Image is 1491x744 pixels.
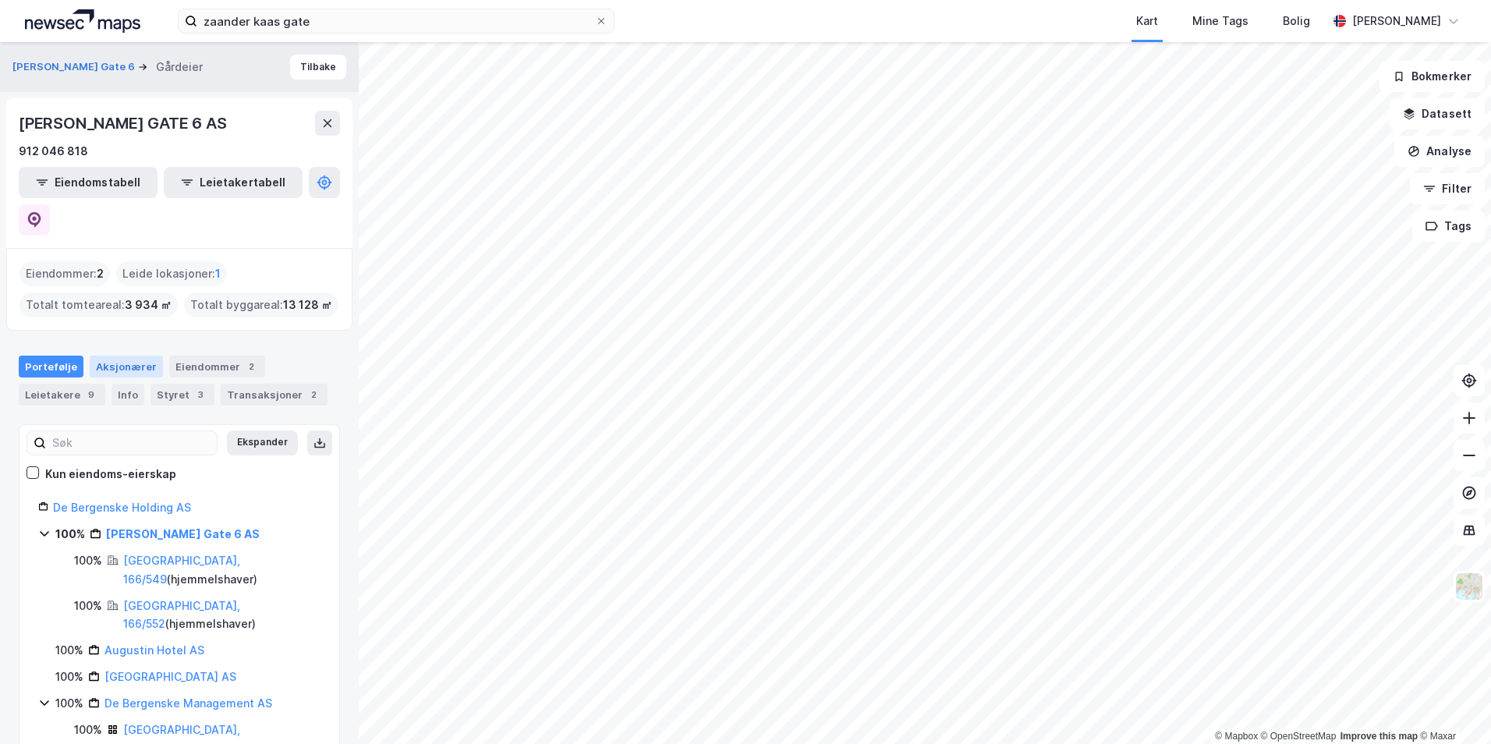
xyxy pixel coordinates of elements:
button: Leietakertabell [164,167,303,198]
a: Improve this map [1340,731,1418,742]
div: 100% [74,597,102,615]
div: 100% [55,641,83,660]
a: [GEOGRAPHIC_DATA] AS [104,670,236,683]
button: Datasett [1390,98,1485,129]
button: Tags [1412,211,1485,242]
div: Aksjonærer [90,356,163,377]
div: 2 [306,387,321,402]
a: De Bergenske Holding AS [53,501,191,514]
input: Søk [46,431,217,455]
div: Kart [1136,12,1158,30]
div: Eiendommer [169,356,265,377]
a: OpenStreetMap [1261,731,1337,742]
div: Bolig [1283,12,1310,30]
div: 100% [55,668,83,686]
div: Eiendommer : [19,261,110,286]
button: Ekspander [227,430,298,455]
span: 3 934 ㎡ [125,296,172,314]
div: Styret [151,384,214,406]
img: logo.a4113a55bc3d86da70a041830d287a7e.svg [25,9,140,33]
a: Mapbox [1215,731,1258,742]
div: 912 046 818 [19,142,88,161]
div: 100% [55,694,83,713]
img: Z [1454,572,1484,601]
button: Eiendomstabell [19,167,158,198]
iframe: Chat Widget [1413,669,1491,744]
div: Totalt tomteareal : [19,292,178,317]
div: 2 [243,359,259,374]
div: [PERSON_NAME] [1352,12,1441,30]
button: Bokmerker [1379,61,1485,92]
div: 100% [55,525,85,544]
div: 100% [74,551,102,570]
span: 13 128 ㎡ [283,296,332,314]
div: Kontrollprogram for chat [1413,669,1491,744]
div: Kun eiendoms-eierskap [45,465,176,484]
div: 3 [193,387,208,402]
a: [PERSON_NAME] Gate 6 AS [106,527,260,540]
button: Filter [1410,173,1485,204]
button: Analyse [1394,136,1485,167]
a: Augustin Hotel AS [104,643,204,657]
div: Transaksjoner [221,384,328,406]
div: ( hjemmelshaver ) [123,551,321,589]
span: 2 [97,264,104,283]
a: De Bergenske Management AS [104,696,272,710]
button: [PERSON_NAME] Gate 6 [12,59,138,75]
div: Portefølje [19,356,83,377]
span: 1 [215,264,221,283]
div: Info [112,384,144,406]
div: Leietakere [19,384,105,406]
input: Søk på adresse, matrikkel, gårdeiere, leietakere eller personer [197,9,595,33]
a: [GEOGRAPHIC_DATA], 166/549 [123,554,240,586]
button: Tilbake [290,55,346,80]
div: Totalt byggareal : [184,292,338,317]
div: Mine Tags [1192,12,1248,30]
div: 100% [74,721,102,739]
a: [GEOGRAPHIC_DATA], 166/552 [123,599,240,631]
div: 9 [83,387,99,402]
div: ( hjemmelshaver ) [123,597,321,634]
div: Leide lokasjoner : [116,261,227,286]
div: Gårdeier [156,58,203,76]
div: [PERSON_NAME] GATE 6 AS [19,111,229,136]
